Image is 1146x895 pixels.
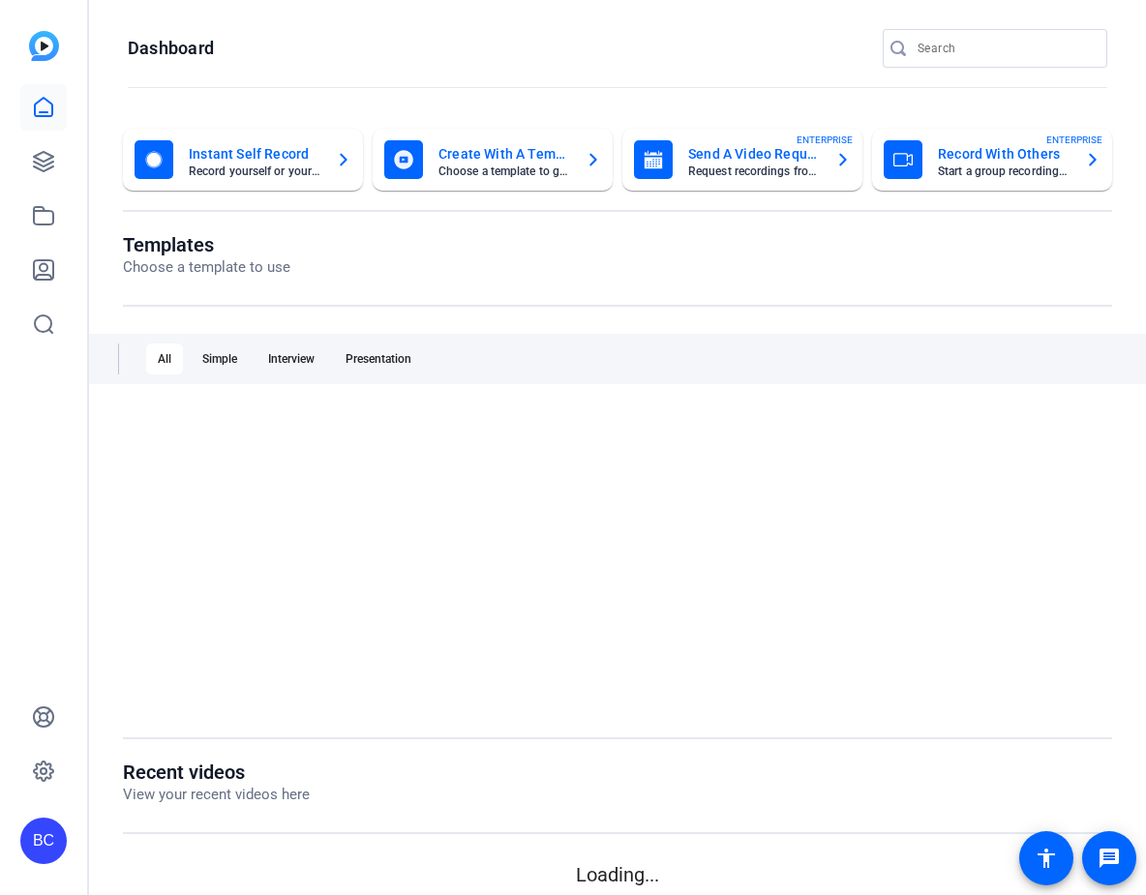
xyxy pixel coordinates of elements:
div: Presentation [334,343,423,374]
p: Loading... [123,860,1112,889]
div: Simple [191,343,249,374]
div: Interview [256,343,326,374]
p: Choose a template to use [123,256,290,279]
button: Create With A TemplateChoose a template to get started [373,129,613,191]
h1: Dashboard [128,37,214,60]
mat-card-subtitle: Request recordings from anyone, anywhere [688,165,820,177]
input: Search [918,37,1092,60]
p: View your recent videos here [123,784,310,806]
mat-icon: message [1098,847,1121,870]
mat-icon: accessibility [1035,847,1058,870]
mat-card-subtitle: Record yourself or your screen [189,165,320,177]
mat-card-title: Record With Others [938,142,1070,165]
h1: Recent videos [123,761,310,784]
div: BC [20,818,67,864]
mat-card-title: Send A Video Request [688,142,820,165]
button: Instant Self RecordRecord yourself or your screen [123,129,363,191]
img: blue-gradient.svg [29,31,59,61]
span: ENTERPRISE [797,133,853,147]
h1: Templates [123,233,290,256]
span: ENTERPRISE [1046,133,1102,147]
mat-card-title: Create With A Template [438,142,570,165]
div: All [146,343,183,374]
button: Record With OthersStart a group recording sessionENTERPRISE [872,129,1112,191]
mat-card-subtitle: Choose a template to get started [438,165,570,177]
button: Send A Video RequestRequest recordings from anyone, anywhereENTERPRISE [622,129,862,191]
mat-card-title: Instant Self Record [189,142,320,165]
mat-card-subtitle: Start a group recording session [938,165,1070,177]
